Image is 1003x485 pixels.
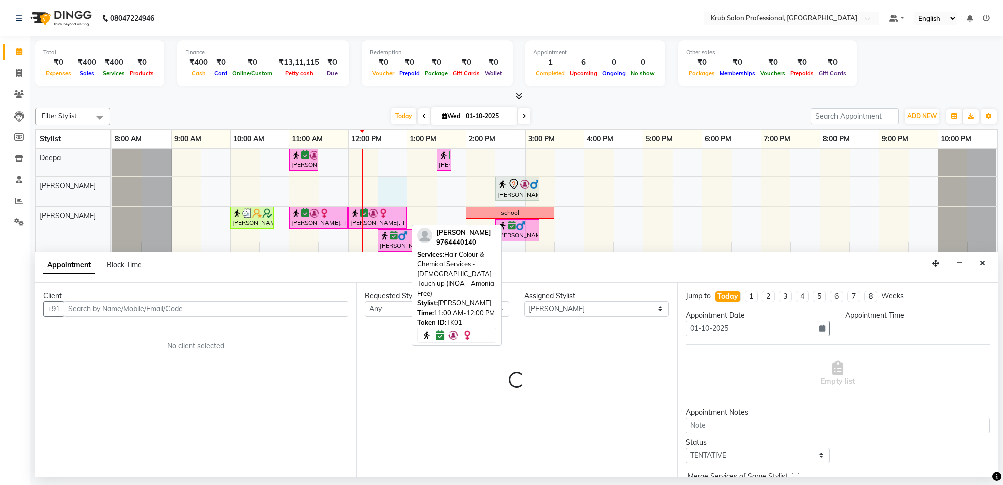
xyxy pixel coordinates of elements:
[717,291,738,302] div: Today
[43,256,95,274] span: Appointment
[643,132,675,146] a: 5:00 PM
[907,112,937,120] span: ADD NEW
[526,132,557,146] a: 3:00 PM
[686,291,711,301] div: Jump to
[567,70,600,77] span: Upcoming
[779,291,792,302] li: 3
[975,256,990,271] button: Close
[686,48,849,57] div: Other sales
[40,134,61,143] span: Stylist
[717,70,758,77] span: Memberships
[686,407,990,418] div: Appointment Notes
[397,70,422,77] span: Prepaid
[417,318,446,326] span: Token ID:
[100,57,127,68] div: ₹400
[830,291,843,302] li: 6
[482,70,505,77] span: Wallet
[436,228,491,236] span: [PERSON_NAME]
[436,237,491,248] div: 9764440140
[40,153,61,162] span: Deepa
[496,178,538,199] div: [PERSON_NAME], TK04, 02:30 PM-03:15 PM, Master Haircuts - [DEMOGRAPHIC_DATA] Master Stylish
[816,57,849,68] div: ₹0
[820,132,852,146] a: 8:00 PM
[275,57,323,68] div: ₹13,11,115
[172,132,204,146] a: 9:00 AM
[290,208,347,227] div: [PERSON_NAME], TK01, 11:00 AM-12:00 PM, Hair Colour & Chemical Services - [DEMOGRAPHIC_DATA] Touc...
[600,57,628,68] div: 0
[905,109,939,124] button: ADD NEW
[879,132,911,146] a: 9:00 PM
[40,211,96,220] span: [PERSON_NAME]
[717,57,758,68] div: ₹0
[417,309,434,317] span: Time:
[438,150,450,169] div: [PERSON_NAME], TK01, 01:30 PM-01:45 PM, Threading - [DEMOGRAPHIC_DATA] Eyebrows
[230,70,275,77] span: Online/Custom
[686,70,717,77] span: Packages
[417,250,494,297] span: Hair Colour & Chemical Services - [DEMOGRAPHIC_DATA] Touch up (INOA - Amonia Free)
[67,341,324,351] div: No client selected
[64,301,348,317] input: Search by Name/Mobile/Email/Code
[628,57,657,68] div: 0
[567,57,600,68] div: 6
[349,208,406,227] div: [PERSON_NAME], TK01, 12:00 PM-01:00 PM, Hair Colour & Chemical Services - [DEMOGRAPHIC_DATA] Touc...
[702,132,734,146] a: 6:00 PM
[501,208,519,217] div: school
[796,291,809,302] li: 4
[43,70,74,77] span: Expenses
[745,291,758,302] li: 1
[450,70,482,77] span: Gift Cards
[628,70,657,77] span: No show
[379,231,494,250] div: [PERSON_NAME], TK02, 12:30 PM-02:30 PM, Global Hair Colour Inoa - [DEMOGRAPHIC_DATA] Up to should...
[127,70,156,77] span: Products
[463,109,513,124] input: 2025-10-01
[324,70,340,77] span: Due
[100,70,127,77] span: Services
[466,132,498,146] a: 2:00 PM
[938,132,974,146] a: 10:00 PM
[496,221,538,240] div: [PERSON_NAME], TK02, 02:30 PM-03:15 PM, Master Haircuts - [DEMOGRAPHIC_DATA] Master Stylish
[112,132,144,146] a: 8:00 AM
[43,48,156,57] div: Total
[524,291,668,301] div: Assigned Stylist
[600,70,628,77] span: Ongoing
[881,291,904,301] div: Weeks
[185,48,341,57] div: Finance
[43,57,74,68] div: ₹0
[407,132,439,146] a: 1:00 PM
[688,471,788,484] span: Merge Services of Same Stylist
[349,132,384,146] a: 12:00 PM
[450,57,482,68] div: ₹0
[758,57,788,68] div: ₹0
[290,150,317,169] div: [PERSON_NAME], TK01, 11:00 AM-11:30 AM, Waxing - Full Arms Regular
[686,437,830,448] div: Status
[533,70,567,77] span: Completed
[533,48,657,57] div: Appointment
[370,57,397,68] div: ₹0
[231,132,267,146] a: 10:00 AM
[533,57,567,68] div: 1
[107,260,142,269] span: Block Time
[370,70,397,77] span: Voucher
[417,228,432,243] img: profile
[283,70,316,77] span: Petty cash
[74,57,100,68] div: ₹400
[758,70,788,77] span: Vouchers
[788,70,816,77] span: Prepaids
[189,70,208,77] span: Cash
[847,291,860,302] li: 7
[845,310,989,321] div: Appointment Time
[323,57,341,68] div: ₹0
[417,299,438,307] span: Stylist:
[417,318,496,328] div: TK01
[110,4,154,32] b: 08047224946
[584,132,616,146] a: 4:00 PM
[212,70,230,77] span: Card
[439,112,463,120] span: Wed
[686,310,830,321] div: Appointment Date
[762,291,775,302] li: 2
[40,181,96,190] span: [PERSON_NAME]
[417,308,496,318] div: 11:00 AM-12:00 PM
[813,291,826,302] li: 5
[816,70,849,77] span: Gift Cards
[422,57,450,68] div: ₹0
